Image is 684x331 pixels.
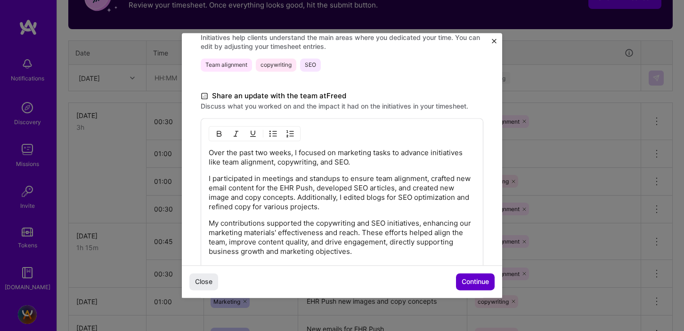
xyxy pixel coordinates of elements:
p: My contributions supported the copywriting and SEO initiatives, enhancing our marketing materials... [209,219,475,256]
img: UL [269,130,277,137]
p: I participated in meetings and standups to ensure team alignment, crafted new email content for t... [209,174,475,212]
img: OL [286,130,294,137]
label: Discuss what you worked on and the impact it had on the initiatives in your timesheet. [201,102,483,110]
img: Italic [232,130,240,137]
img: Bold [215,130,223,137]
button: Continue [456,274,495,291]
button: Close [189,274,218,291]
span: Team alignment [201,58,252,71]
i: icon DocumentBlack [201,91,208,102]
span: SEO [300,58,321,71]
span: Close [195,277,212,287]
button: Close [492,39,497,48]
span: Continue [462,277,489,287]
span: copywriting [256,58,296,71]
img: Underline [249,130,257,137]
label: Initiatives help clients understand the main areas where you dedicated your time. You can edit by... [201,33,483,51]
label: Share an update with the team at Freed [201,90,483,102]
p: Over the past two weeks, I focused on marketing tasks to advance initiatives like team alignment,... [209,148,475,167]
